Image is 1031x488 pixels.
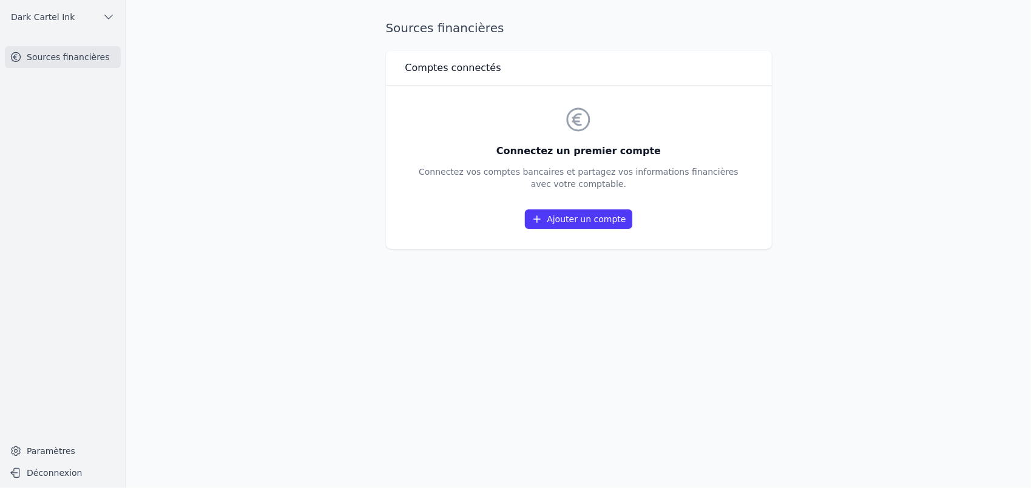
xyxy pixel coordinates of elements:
span: Dark Cartel Ink [11,11,75,23]
h3: Comptes connectés [405,61,501,75]
p: Connectez vos comptes bancaires et partagez vos informations financières avec votre comptable. [419,166,739,190]
button: Dark Cartel Ink [5,7,121,27]
a: Sources financières [5,46,121,68]
a: Ajouter un compte [525,209,632,229]
h1: Sources financières [386,19,504,36]
button: Déconnexion [5,463,121,483]
h3: Connectez un premier compte [419,144,739,158]
a: Paramètres [5,441,121,461]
